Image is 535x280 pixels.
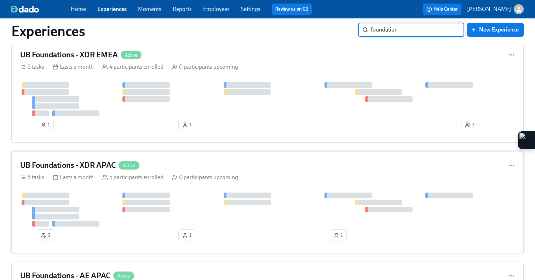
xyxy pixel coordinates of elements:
a: Settings [241,6,260,12]
div: 0 participants upcoming [172,63,238,71]
button: [PERSON_NAME] [467,4,524,14]
div: 6 tasks [20,63,44,71]
a: Home [71,6,86,12]
h1: Experiences [11,23,85,40]
button: New Experience [467,23,524,37]
button: 1 [178,229,195,241]
span: Active [113,273,134,279]
a: UB Foundations - XDR EMEAActive6 tasks Lasts a month 4 participants enrolled 0 participants upcom... [11,41,524,143]
a: Reports [173,6,192,12]
a: Moments [138,6,161,12]
button: 1 [178,119,195,131]
button: 2 [461,119,478,131]
img: dado [11,6,39,13]
button: 3 [37,229,54,241]
h4: UB Foundations - XDR EMEA [20,50,118,60]
div: Lasts a month [53,63,94,71]
button: 1 [330,229,347,241]
button: Help Center [423,4,461,15]
span: Active [121,52,142,58]
input: Search by name [371,23,464,37]
span: New Experience [472,26,519,33]
h4: UB Foundations - XDR APAC [20,160,116,171]
a: UB Foundations - XDR APACActive6 tasks Lasts a month 5 participants enrolled 0 participants upcom... [11,151,524,253]
span: 1 [182,232,191,239]
span: 3 [41,232,50,239]
a: Experiences [97,6,127,12]
span: 2 [465,121,474,128]
span: Active [119,163,139,168]
div: 4 participants enrolled [102,63,163,71]
div: Lasts a month [53,173,94,181]
div: 6 tasks [20,173,44,181]
button: Review us on G2 [272,4,312,15]
img: Extension Icon [519,133,534,147]
span: Help Center [426,6,458,13]
div: 5 participants enrolled [102,173,163,181]
span: 1 [334,232,343,239]
span: 1 [41,121,50,128]
a: dado [11,6,71,13]
span: 1 [182,121,191,128]
div: 0 participants upcoming [172,173,238,181]
p: [PERSON_NAME] [467,5,511,13]
a: Employees [203,6,230,12]
a: Review us on G2 [275,6,308,13]
button: 1 [37,119,54,131]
